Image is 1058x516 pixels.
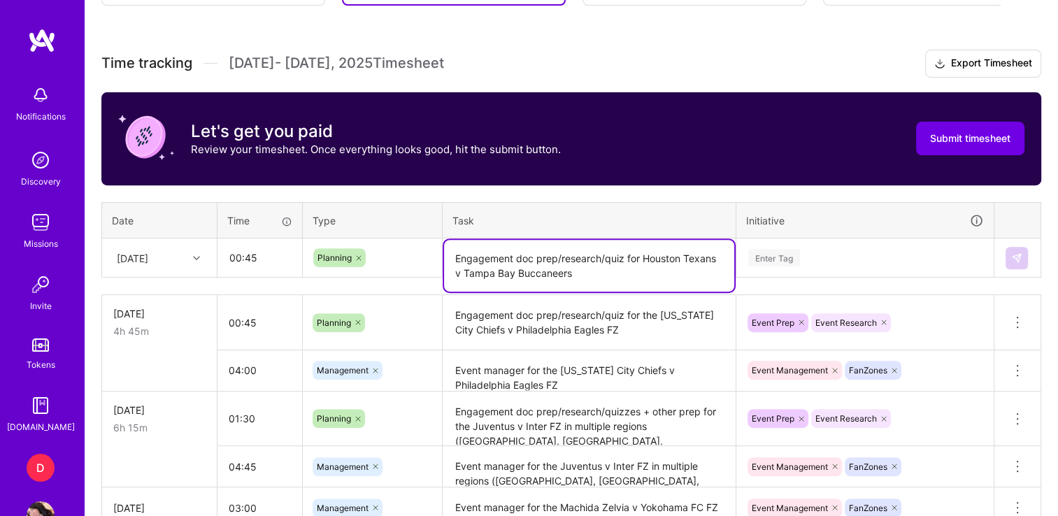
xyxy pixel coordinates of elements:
span: Management [317,365,369,375]
textarea: Engagement doc prep/research/quiz for Houston Texans v Tampa Bay Buccaneers [444,240,734,292]
button: Submit timesheet [916,122,1024,155]
span: Event Management [752,365,828,375]
textarea: Engagement doc prep/research/quiz for the [US_STATE] City Chiefs v Philadelphia Eagles FZ [444,296,734,349]
img: coin [118,109,174,165]
div: Notifications [16,109,66,124]
span: Event Research [815,413,877,424]
div: 6h 15m [113,420,206,435]
span: Event Management [752,461,828,472]
span: Event Prep [752,413,794,424]
div: Tokens [27,357,55,372]
textarea: Engagement doc prep/research/quizzes + other prep for the Juventus v Inter FZ in multiple regions... [444,393,734,445]
i: icon Download [934,57,945,71]
img: teamwork [27,208,55,236]
input: HH:MM [217,352,302,389]
div: Enter Tag [748,247,800,268]
span: Submit timesheet [930,131,1010,145]
div: Time [227,213,292,228]
span: FanZones [849,503,887,513]
div: 4h 45m [113,324,206,338]
textarea: Event manager for the Juventus v Inter FZ in multiple regions ([GEOGRAPHIC_DATA], [GEOGRAPHIC_DAT... [444,447,734,486]
img: logo [28,28,56,53]
img: bell [27,81,55,109]
div: [DATE] [113,403,206,417]
div: Missions [24,236,58,251]
img: guide book [27,392,55,420]
span: [DATE] - [DATE] , 2025 Timesheet [229,55,444,72]
span: Planning [317,252,352,263]
span: Management [317,461,369,472]
span: FanZones [849,461,887,472]
textarea: Event manager for the [US_STATE] City Chiefs v Philadelphia Eagles FZ [444,352,734,390]
span: Time tracking [101,55,192,72]
th: Task [443,202,736,238]
div: [DATE] [113,306,206,321]
div: [DATE] [117,250,148,265]
img: discovery [27,146,55,174]
input: HH:MM [217,400,302,437]
div: Invite [30,299,52,313]
th: Date [102,202,217,238]
span: Event Research [815,317,877,328]
div: [DOMAIN_NAME] [7,420,75,434]
img: Submit [1011,252,1022,264]
span: FanZones [849,365,887,375]
span: Planning [317,317,351,328]
img: Invite [27,271,55,299]
div: Initiative [746,213,984,229]
input: HH:MM [218,239,301,276]
i: icon Chevron [193,255,200,261]
h3: Let's get you paid [191,121,561,142]
div: D [27,454,55,482]
span: Event Prep [752,317,794,328]
span: Planning [317,413,351,424]
th: Type [303,202,443,238]
div: Discovery [21,174,61,189]
p: Review your timesheet. Once everything looks good, hit the submit button. [191,142,561,157]
span: Management [317,503,369,513]
div: [DATE] [113,501,206,515]
input: HH:MM [217,304,302,341]
img: tokens [32,338,49,352]
span: Event Management [752,503,828,513]
button: Export Timesheet [925,50,1041,78]
a: D [23,454,58,482]
input: HH:MM [217,448,302,485]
